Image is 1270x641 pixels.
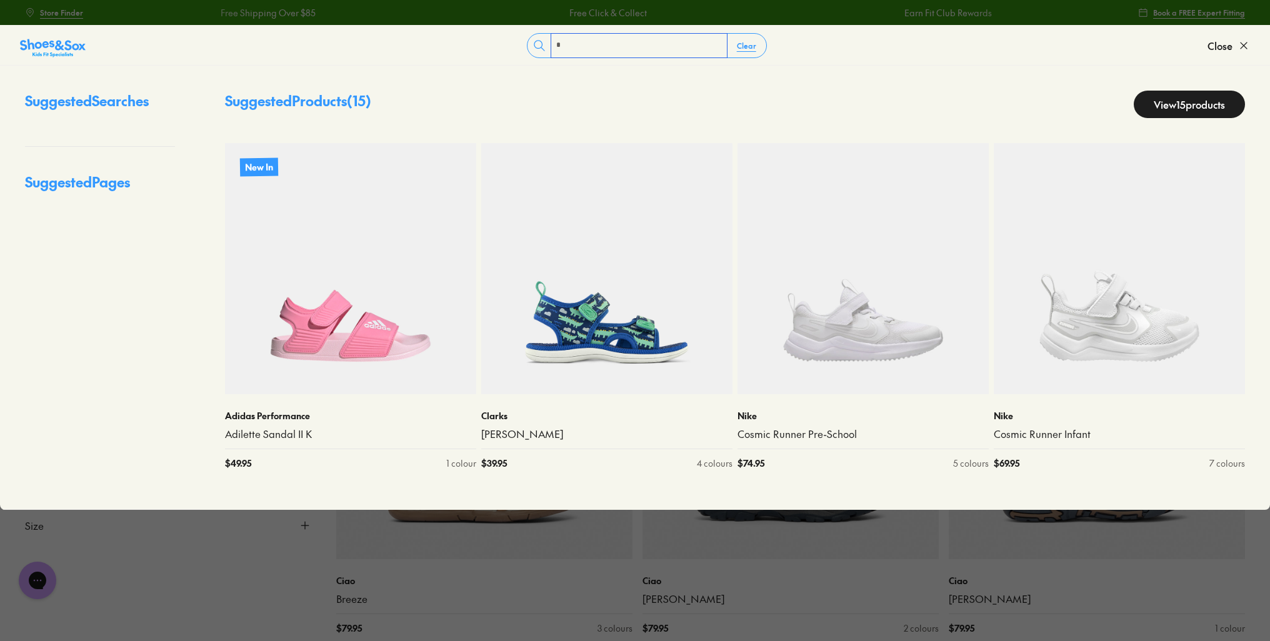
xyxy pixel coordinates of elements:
p: Ciao [336,574,632,587]
p: Clarks [481,409,732,422]
span: Book a FREE Expert Fitting [1153,7,1245,18]
span: $ 49.95 [225,457,251,470]
p: Nike [994,409,1245,422]
p: Ciao [642,574,939,587]
div: 2 colours [904,622,939,635]
span: $ 74.95 [737,457,764,470]
p: Suggested Pages [25,172,175,202]
button: Close [1207,32,1250,59]
p: Suggested Products [225,91,371,118]
img: SNS_Logo_Responsive.svg [20,38,86,58]
div: 7 colours [1209,457,1245,470]
a: Book a FREE Expert Fitting [1138,1,1245,24]
span: $ 39.95 [481,457,507,470]
p: Adidas Performance [225,409,476,422]
a: Cosmic Runner Infant [994,427,1245,441]
div: 5 colours [953,457,989,470]
a: Free Click & Collect [567,6,645,19]
div: 3 colours [597,622,632,635]
button: Size [25,508,311,543]
span: $ 79.95 [336,622,362,635]
p: Ciao [949,574,1245,587]
a: Store Finder [25,1,83,24]
p: Suggested Searches [25,91,175,121]
p: Nike [737,409,989,422]
span: Store Finder [40,7,83,18]
a: New In [225,143,476,394]
a: Earn Fit Club Rewards [902,6,990,19]
div: 1 colour [446,457,476,470]
a: Shoes &amp; Sox [20,36,86,56]
span: Size [25,518,44,533]
button: Clear [727,34,766,57]
a: [PERSON_NAME] [949,592,1245,606]
a: Free Shipping Over $85 [219,6,314,19]
a: Breeze [336,592,632,606]
iframe: Gorgias live chat messenger [12,557,62,604]
div: 1 colour [1215,622,1245,635]
a: Cosmic Runner Pre-School [737,427,989,441]
span: $ 69.95 [994,457,1019,470]
a: [PERSON_NAME] [481,427,732,441]
p: New In [240,157,278,176]
div: 4 colours [697,457,732,470]
a: Adilette Sandal II K [225,427,476,441]
span: Close [1207,38,1232,53]
span: ( 15 ) [347,91,371,110]
span: $ 79.95 [642,622,668,635]
a: View15products [1134,91,1245,118]
span: $ 79.95 [949,622,974,635]
a: [PERSON_NAME] [642,592,939,606]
